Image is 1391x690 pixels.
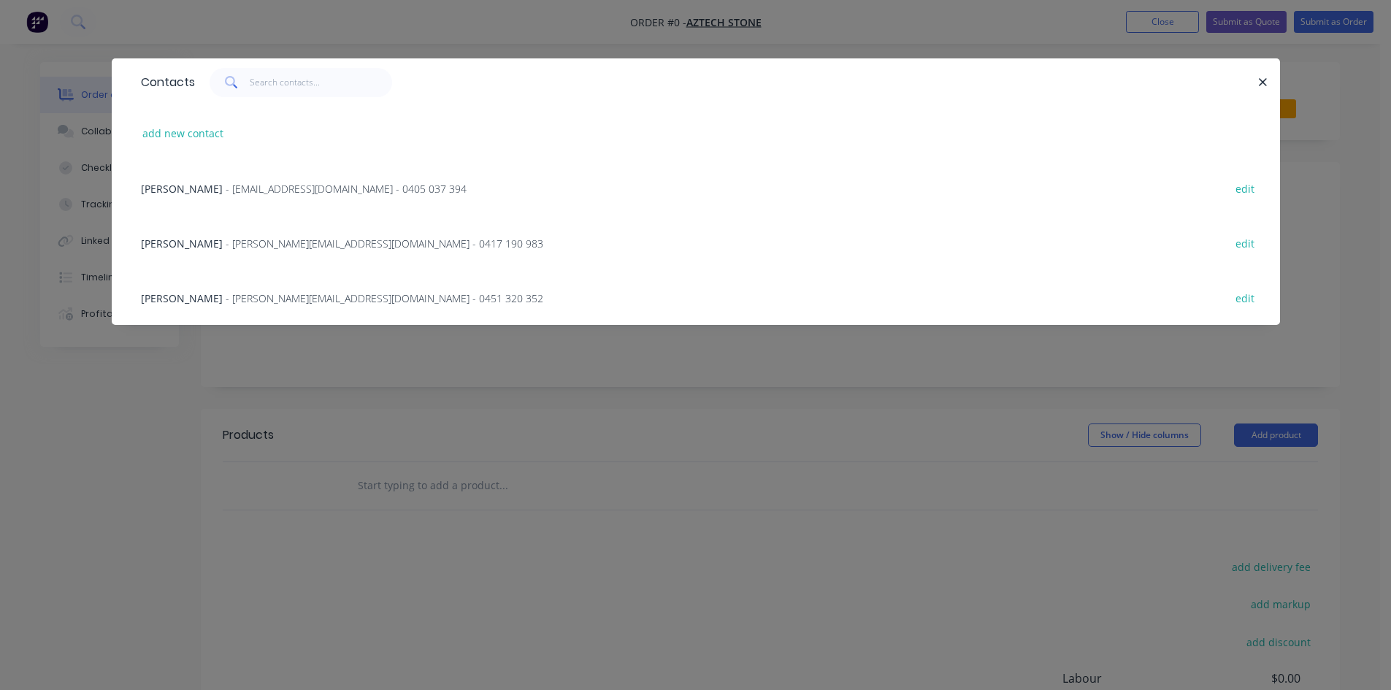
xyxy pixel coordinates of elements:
div: Contacts [134,59,195,106]
span: - [EMAIL_ADDRESS][DOMAIN_NAME] - 0405 037 394 [226,182,467,196]
span: [PERSON_NAME] [141,237,223,250]
input: Search contacts... [250,68,392,97]
button: edit [1228,233,1262,253]
span: - [PERSON_NAME][EMAIL_ADDRESS][DOMAIN_NAME] - 0451 320 352 [226,291,543,305]
button: edit [1228,288,1262,307]
button: add new contact [135,123,231,143]
span: - [PERSON_NAME][EMAIL_ADDRESS][DOMAIN_NAME] - 0417 190 983 [226,237,543,250]
span: [PERSON_NAME] [141,182,223,196]
span: [PERSON_NAME] [141,291,223,305]
button: edit [1228,178,1262,198]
